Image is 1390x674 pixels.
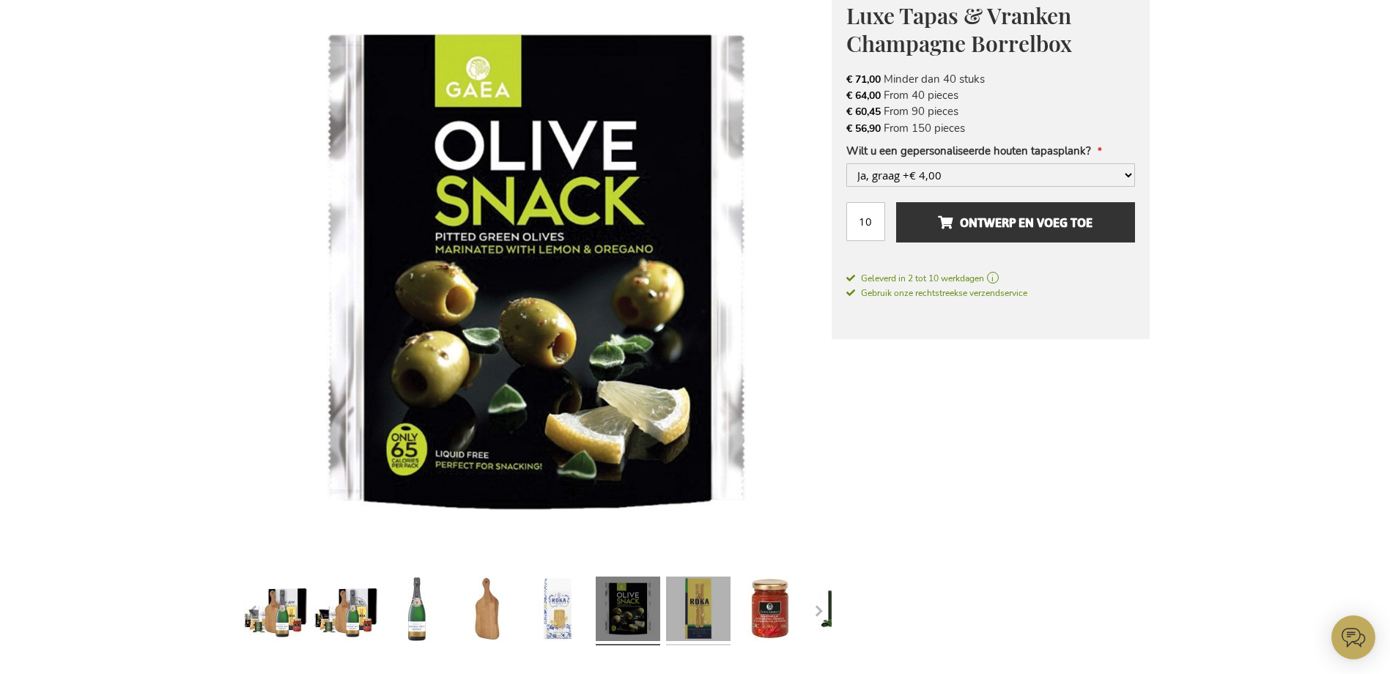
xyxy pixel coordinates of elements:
[455,571,520,651] a: Xapron Borrelplankje
[846,285,1027,300] a: Gebruik onze rechtstreekse verzendservice
[938,211,1093,234] span: Ontwerp en voeg toe
[846,103,1135,119] li: From 90 pieces
[314,571,379,651] a: Luxury Tapas & Vranken Champagne Apéro Box
[846,272,1135,285] a: Geleverd in 2 tot 10 werkdagen
[846,202,885,241] input: Aantal
[244,571,308,651] a: Luxury Tapas & Vranken Champagne Apéro Box
[1331,615,1375,659] iframe: belco-activator-frame
[846,71,1135,87] li: Minder dan 40 stuks
[525,571,590,651] a: Luxe Tapas & Vranken Champagne Borrelbox
[385,571,449,651] a: Luxury Tapas & Vranken Champagne Apéro Box
[846,1,1072,59] span: Luxe Tapas & Vranken Champagne Borrelbox
[846,89,881,103] span: € 64,00
[596,571,660,651] a: GAEA Pitted Green Olives
[846,122,881,136] span: € 56,90
[736,571,801,651] a: Bruschette With Cherry Tomatoes (100 gr)
[846,87,1135,103] li: From 40 pieces
[666,571,731,651] a: Luxe Tapas & Vranken Champagne Borrelbox
[846,120,1135,136] li: From 150 pieces
[846,105,881,119] span: € 60,45
[846,144,1091,158] span: Wilt u een gepersonaliseerde houten tapasplank?
[807,571,871,651] a: P-Stash Pistachios Mint Lemon
[846,287,1027,299] span: Gebruik onze rechtstreekse verzendservice
[896,202,1134,242] button: Ontwerp en voeg toe
[846,73,881,86] span: € 71,00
